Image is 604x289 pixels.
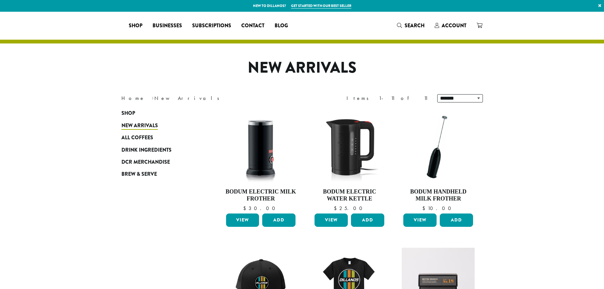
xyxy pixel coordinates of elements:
[442,22,466,29] span: Account
[121,168,198,180] a: Brew & Serve
[313,110,386,211] a: Bodum Electric Water Kettle $25.00
[313,110,386,183] img: DP3955.01.png
[121,95,145,102] a: Home
[129,22,142,30] span: Shop
[121,134,153,142] span: All Coffees
[403,213,437,227] a: View
[392,20,430,31] a: Search
[241,22,264,30] span: Contact
[402,188,475,202] h4: Bodum Handheld Milk Frother
[351,213,384,227] button: Add
[422,205,454,212] bdi: 10.00
[153,22,182,30] span: Businesses
[117,59,488,77] h1: New Arrivals
[313,188,386,202] h4: Bodum Electric Water Kettle
[402,110,475,183] img: DP3927.01-002.png
[121,95,293,102] nav: Breadcrumb
[334,205,339,212] span: $
[121,146,172,154] span: Drink Ingredients
[121,158,170,166] span: DCR Merchandise
[291,3,351,9] a: Get started with our best seller
[224,188,297,202] h4: Bodum Electric Milk Frother
[152,92,154,102] span: ›
[121,144,198,156] a: Drink Ingredients
[121,156,198,168] a: DCR Merchandise
[192,22,231,30] span: Subscriptions
[121,170,157,178] span: Brew & Serve
[226,213,259,227] a: View
[121,107,198,119] a: Shop
[262,213,296,227] button: Add
[440,213,473,227] button: Add
[121,132,198,144] a: All Coffees
[224,110,297,211] a: Bodum Electric Milk Frother $30.00
[422,205,428,212] span: $
[243,205,278,212] bdi: 30.00
[243,205,249,212] span: $
[347,95,428,102] div: Items 1-11 of 11
[121,109,135,117] span: Shop
[224,110,297,183] img: DP3954.01-002.png
[121,122,158,130] span: New Arrivals
[405,22,425,29] span: Search
[402,110,475,211] a: Bodum Handheld Milk Frother $10.00
[334,205,365,212] bdi: 25.00
[121,120,198,132] a: New Arrivals
[315,213,348,227] a: View
[275,22,288,30] span: Blog
[124,21,147,31] a: Shop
